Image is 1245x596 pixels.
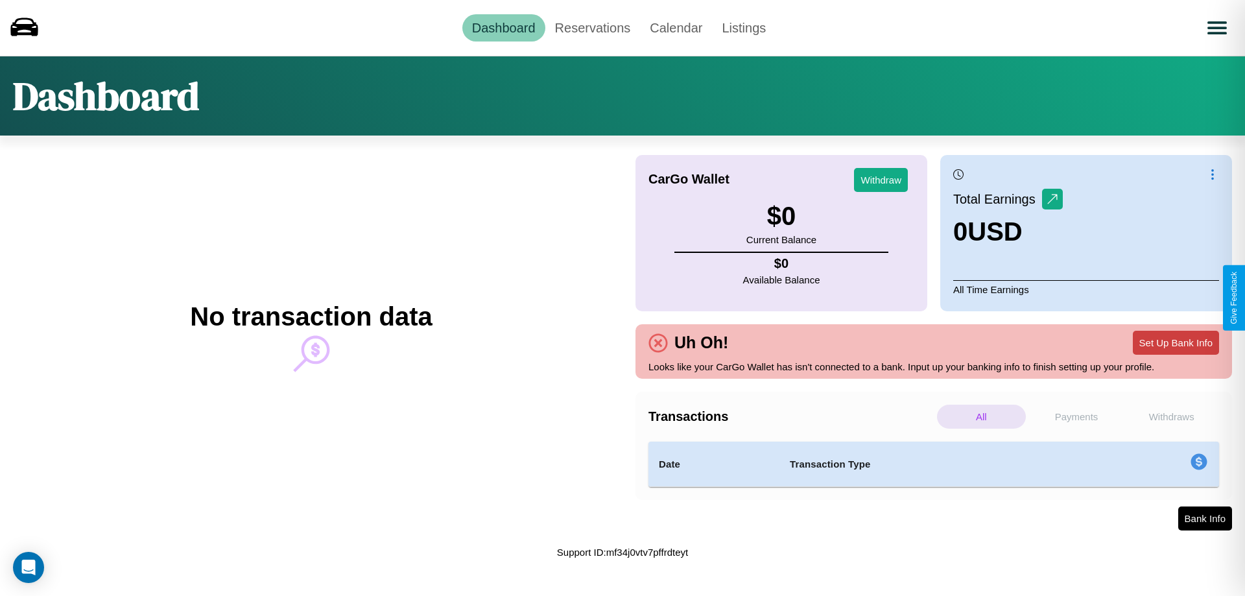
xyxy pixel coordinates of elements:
[712,14,776,42] a: Listings
[1133,331,1219,355] button: Set Up Bank Info
[1229,272,1239,324] div: Give Feedback
[545,14,641,42] a: Reservations
[937,405,1026,429] p: All
[13,69,199,123] h1: Dashboard
[746,231,816,248] p: Current Balance
[953,217,1063,246] h3: 0 USD
[462,14,545,42] a: Dashboard
[190,302,432,331] h2: No transaction data
[743,256,820,271] h4: $ 0
[648,358,1219,375] p: Looks like your CarGo Wallet has isn't connected to a bank. Input up your banking info to finish ...
[1032,405,1121,429] p: Payments
[648,409,934,424] h4: Transactions
[746,202,816,231] h3: $ 0
[953,187,1042,211] p: Total Earnings
[557,543,688,561] p: Support ID: mf34j0vtv7pffrdteyt
[854,168,908,192] button: Withdraw
[640,14,712,42] a: Calendar
[648,172,729,187] h4: CarGo Wallet
[648,442,1219,487] table: simple table
[790,457,1084,472] h4: Transaction Type
[668,333,735,352] h4: Uh Oh!
[1127,405,1216,429] p: Withdraws
[1199,10,1235,46] button: Open menu
[659,457,769,472] h4: Date
[13,552,44,583] div: Open Intercom Messenger
[743,271,820,289] p: Available Balance
[953,280,1219,298] p: All Time Earnings
[1178,507,1232,530] button: Bank Info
